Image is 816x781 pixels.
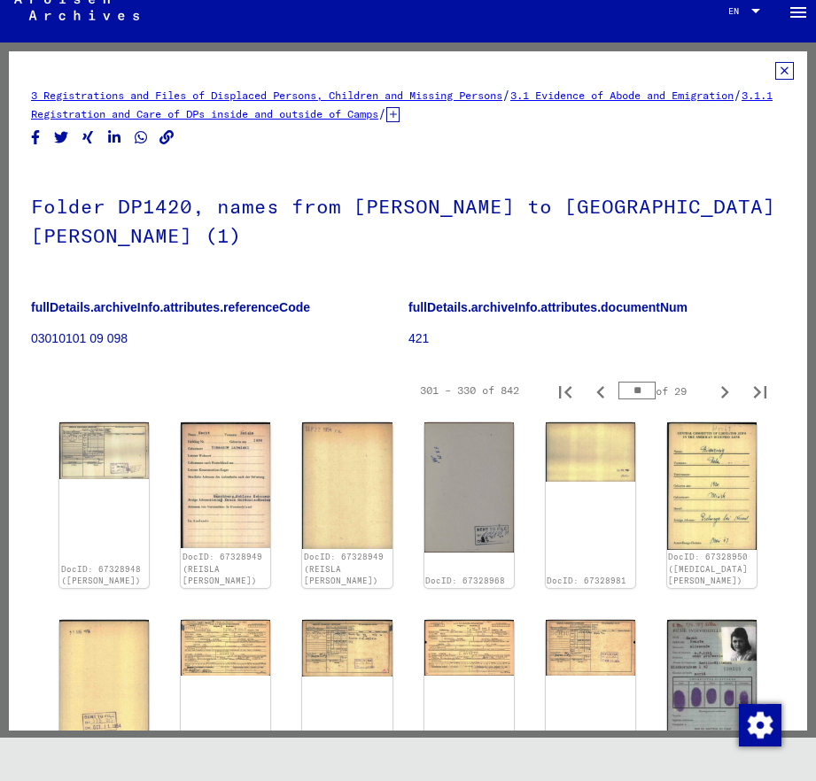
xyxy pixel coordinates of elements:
button: Share on LinkedIn [105,127,124,149]
button: Share on Xing [79,127,97,149]
div: 301 – 330 of 842 [420,383,519,398]
span: / [378,105,386,121]
img: 002.jpg [546,620,635,675]
a: DocID: 67328950 ([MEDICAL_DATA][PERSON_NAME]) [668,552,748,585]
img: 002.jpg [302,422,392,549]
a: DocID: 67328948 ([PERSON_NAME]) [61,564,141,586]
button: Previous page [583,373,618,408]
img: 001.jpg [181,422,270,547]
button: Copy link [158,127,176,149]
img: 001.jpg [181,620,270,676]
button: First page [548,373,583,408]
button: Share on WhatsApp [132,127,151,149]
button: Last page [742,373,778,408]
button: Share on Twitter [52,127,71,149]
img: 002.jpg [546,422,635,482]
img: 001.jpg [424,620,514,676]
img: Change consent [739,704,781,746]
img: 001.jpg [667,620,757,746]
a: 3 Registrations and Files of Displaced Persons, Children and Missing Persons [31,89,502,102]
a: DocID: 67328981 [547,576,626,585]
div: Change consent [738,703,781,746]
img: 001.jpg [667,422,757,549]
a: DocID: 67328968 [425,576,505,585]
p: 421 [408,329,785,348]
h1: Folder DP1420, names from [PERSON_NAME] to [GEOGRAPHIC_DATA][PERSON_NAME] (1) [31,166,785,273]
img: 002.jpg [59,620,149,749]
img: 002.jpg [302,620,392,677]
a: DocID: 67328949 (REISLA [PERSON_NAME]) [304,552,384,585]
button: Share on Facebook [27,127,45,149]
img: 002.jpg [424,422,514,553]
b: fullDetails.archiveInfo.attributes.documentNum [408,300,688,314]
span: EN [728,6,748,16]
button: Next page [707,373,742,408]
div: of 29 [618,383,707,399]
img: 002.jpg [59,422,149,479]
p: 03010101 09 098 [31,329,408,348]
a: DocID: 67328949 (REISLA [PERSON_NAME]) [183,552,262,585]
b: fullDetails.archiveInfo.attributes.referenceCode [31,300,310,314]
a: 3.1 Evidence of Abode and Emigration [510,89,734,102]
mat-icon: Side nav toggle icon [788,2,809,23]
span: / [502,87,510,103]
span: / [734,87,742,103]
